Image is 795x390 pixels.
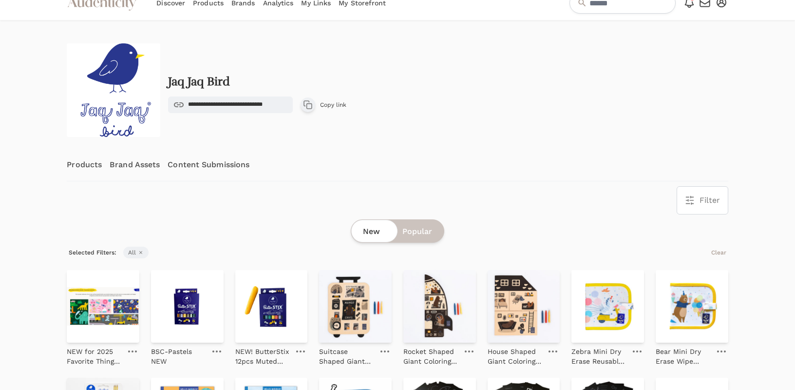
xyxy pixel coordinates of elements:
[110,149,160,181] a: Brand Assets
[319,347,374,366] p: Suitcase Shaped Giant Coloring Book
[123,247,149,258] span: All
[151,343,206,366] a: BSC-Pastels NEW
[571,270,644,343] img: Zebra Mini Dry Erase Reusable Activity Book
[656,347,711,366] p: Bear Mini Dry Erase Wipe Clean Activity Book
[403,270,476,343] img: Rocket Shaped Giant Coloring Book
[67,343,122,366] a: NEW for 2025 Favorite Things with [PERSON_NAME]
[235,347,290,366] p: NEW! ButterStix 12pcs Muted Pastels Colors + Holder Colorful Dustless Creamy Chalk
[151,270,224,343] img: BSC-Pastels NEW
[319,270,392,343] img: Suitcase Shaped Giant Coloring Book
[235,270,308,343] img: NEW! ButterStix 12pcs Muted Pastels Colors + Holder Colorful Dustless Creamy Chalk
[301,97,346,112] button: Copy link
[571,347,626,366] p: Zebra Mini Dry Erase Reusable Activity Book
[488,347,543,366] p: House Shaped Giant Coloring Book
[488,343,543,366] a: House Shaped Giant Coloring Book
[700,195,720,206] span: Filter
[403,343,458,366] a: Rocket Shaped Giant Coloring Book
[67,247,118,258] span: Selected Filters:
[677,187,728,214] button: Filter
[709,247,728,258] button: Clear
[67,347,122,366] p: NEW for 2025 Favorite Things with [PERSON_NAME]
[403,347,458,366] p: Rocket Shaped Giant Coloring Book
[402,226,432,237] span: Popular
[656,270,728,343] img: Bear Mini Dry Erase Wipe Clean Activity Book
[151,347,206,366] p: BSC-Pastels NEW
[67,149,102,181] a: Products
[319,343,374,366] a: Suitcase Shaped Giant Coloring Book
[656,343,711,366] a: Bear Mini Dry Erase Wipe Clean Activity Book
[363,226,380,237] span: New
[571,343,626,366] a: Zebra Mini Dry Erase Reusable Activity Book
[235,343,290,366] a: NEW! ButterStix 12pcs Muted Pastels Colors + Holder Colorful Dustless Creamy Chalk
[320,101,346,109] span: Copy link
[488,270,560,343] img: House Shaped Giant Coloring Book
[168,75,230,89] h2: Jaq Jaq Bird
[67,270,139,343] img: NEW for 2025 Favorite Things with Susie Hammer
[67,43,160,137] img: jaqjaq-logo.png
[168,149,249,181] a: Content Submissions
